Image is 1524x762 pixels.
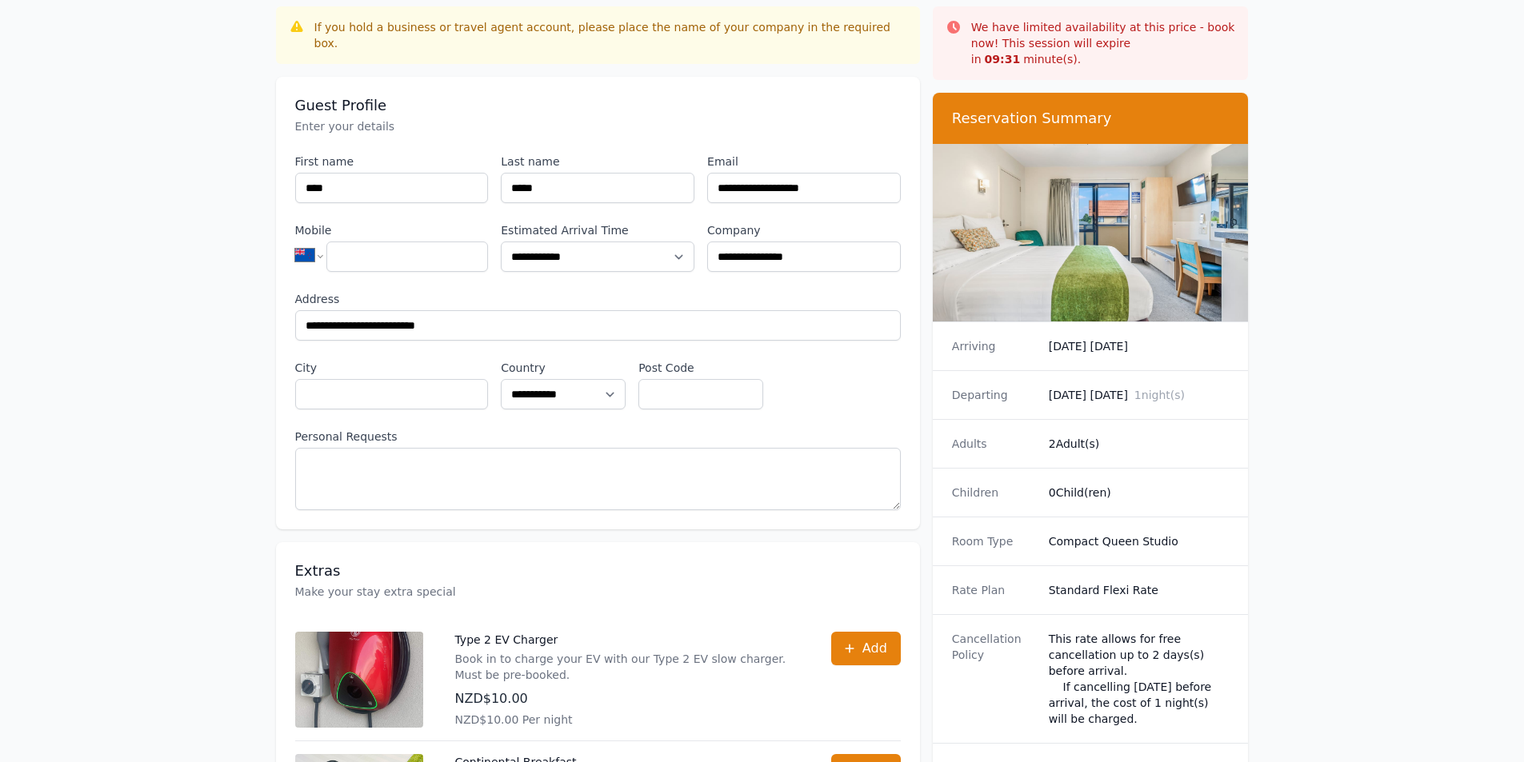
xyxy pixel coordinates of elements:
dt: Room Type [952,533,1036,549]
dt: Rate Plan [952,582,1036,598]
strong: 09 : 31 [985,53,1021,66]
h3: Guest Profile [295,96,901,115]
p: Book in to charge your EV with our Type 2 EV slow charger. Must be pre-booked. [455,651,799,683]
label: First name [295,154,489,170]
dd: [DATE] [DATE] [1049,387,1230,403]
button: Add [831,632,901,665]
img: Compact Queen Studio [933,144,1249,321]
h3: Reservation Summary [952,109,1230,128]
img: Type 2 EV Charger [295,632,423,728]
dd: 2 Adult(s) [1049,436,1230,452]
dt: Adults [952,436,1036,452]
label: Email [707,154,901,170]
dt: Children [952,485,1036,501]
label: Last name [501,154,694,170]
h3: Extras [295,561,901,580]
p: NZD$10.00 [455,689,799,708]
dd: Standard Flexi Rate [1049,582,1230,598]
dd: [DATE] [DATE] [1049,338,1230,354]
dt: Arriving [952,338,1036,354]
label: Post Code [638,360,763,376]
label: Company [707,222,901,238]
dt: Cancellation Policy [952,631,1036,727]
p: Enter your details [295,118,901,134]
dd: Compact Queen Studio [1049,533,1230,549]
label: Address [295,291,901,307]
dt: Departing [952,387,1036,403]
span: 1 night(s) [1134,389,1185,401]
p: Type 2 EV Charger [455,632,799,648]
p: NZD$10.00 Per night [455,712,799,728]
div: This rate allows for free cancellation up to 2 days(s) before arrival. If cancelling [DATE] befor... [1049,631,1230,727]
label: Personal Requests [295,429,901,445]
label: Country [501,360,626,376]
div: If you hold a business or travel agent account, please place the name of your company in the requ... [314,19,907,51]
p: We have limited availability at this price - book now! This session will expire in minute(s). [971,19,1236,67]
p: Make your stay extra special [295,584,901,600]
span: Add [862,639,887,658]
dd: 0 Child(ren) [1049,485,1230,501]
label: City [295,360,489,376]
label: Mobile [295,222,489,238]
label: Estimated Arrival Time [501,222,694,238]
